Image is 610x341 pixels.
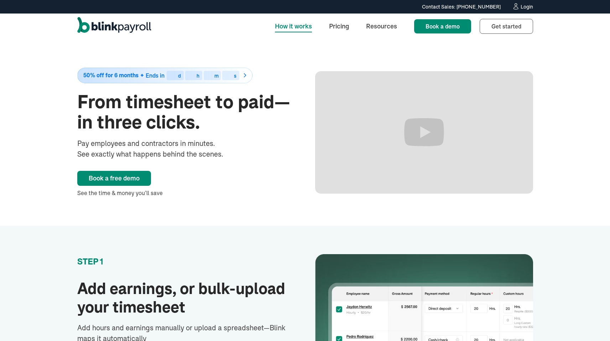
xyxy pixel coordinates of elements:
div: Login [521,4,533,9]
a: How it works [269,19,318,34]
a: 50% off for 6 monthsEnds indhms [77,68,295,83]
a: Book a free demo [77,171,151,186]
span: Book a demo [426,23,460,30]
div: See the time & money you’ll save [77,189,295,197]
a: Get started [480,19,533,34]
div: h [197,73,199,78]
a: Book a demo [414,19,471,33]
div: Pay employees and contractors in minutes. See exactly what happens behind the scenes. [77,138,237,159]
h1: From timesheet to paid—in three clicks. [77,92,295,132]
div: STEP 1 [77,256,295,268]
div: d [178,73,181,78]
iframe: It's EASY to get started with BlinkParyoll Today! [315,71,533,194]
a: Login [512,3,533,11]
div: Contact Sales: [PHONE_NUMBER] [422,3,501,11]
span: Get started [491,23,521,30]
a: Pricing [323,19,355,34]
span: Ends in [146,72,165,79]
h2: Add earnings, or bulk-upload your timesheet [77,279,295,317]
div: m [214,73,219,78]
span: 50% off for 6 months [83,72,139,78]
a: Resources [360,19,403,34]
div: s [234,73,236,78]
